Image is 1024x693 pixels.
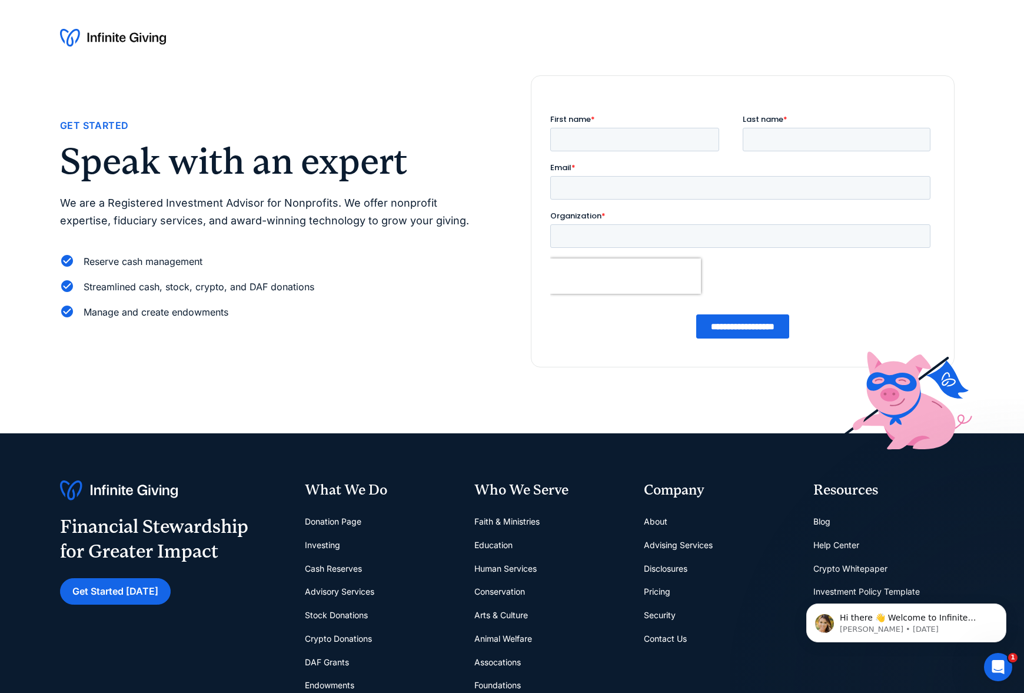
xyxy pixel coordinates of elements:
[550,114,935,348] iframe: Form 0
[305,627,372,651] a: Crypto Donations
[813,480,964,500] div: Resources
[644,557,687,581] a: Disclosures
[305,480,456,500] div: What We Do
[305,580,374,604] a: Advisory Services
[305,651,349,674] a: DAF Grants
[474,627,532,651] a: Animal Welfare
[474,510,540,533] a: Faith & Ministries
[813,510,830,533] a: Blog
[305,510,361,533] a: Donation Page
[305,533,340,557] a: Investing
[789,579,1024,661] iframe: Intercom notifications message
[644,533,713,557] a: Advising Services
[813,557,887,581] a: Crypto Whitepaper
[474,604,528,627] a: Arts & Culture
[644,480,794,500] div: Company
[60,515,248,563] div: Financial Stewardship for Greater Impact
[474,533,513,557] a: Education
[84,304,228,320] div: Manage and create endowments
[60,143,484,180] h2: Speak with an expert
[305,557,362,581] a: Cash Reserves
[474,480,625,500] div: Who We Serve
[474,651,521,674] a: Assocations
[305,604,368,627] a: Stock Donations
[60,194,484,230] p: We are a Registered Investment Advisor for Nonprofits. We offer nonprofit expertise, fiduciary se...
[60,118,128,134] div: Get Started
[984,653,1012,681] iframe: Intercom live chat
[644,604,676,627] a: Security
[84,254,202,270] div: Reserve cash management
[644,510,667,533] a: About
[474,557,537,581] a: Human Services
[813,533,859,557] a: Help Center
[474,580,525,604] a: Conservation
[644,627,687,651] a: Contact Us
[1008,653,1018,662] span: 1
[644,580,670,604] a: Pricing
[60,578,171,605] a: Get Started [DATE]
[84,279,314,295] div: Streamlined cash, stock, crypto, and DAF donations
